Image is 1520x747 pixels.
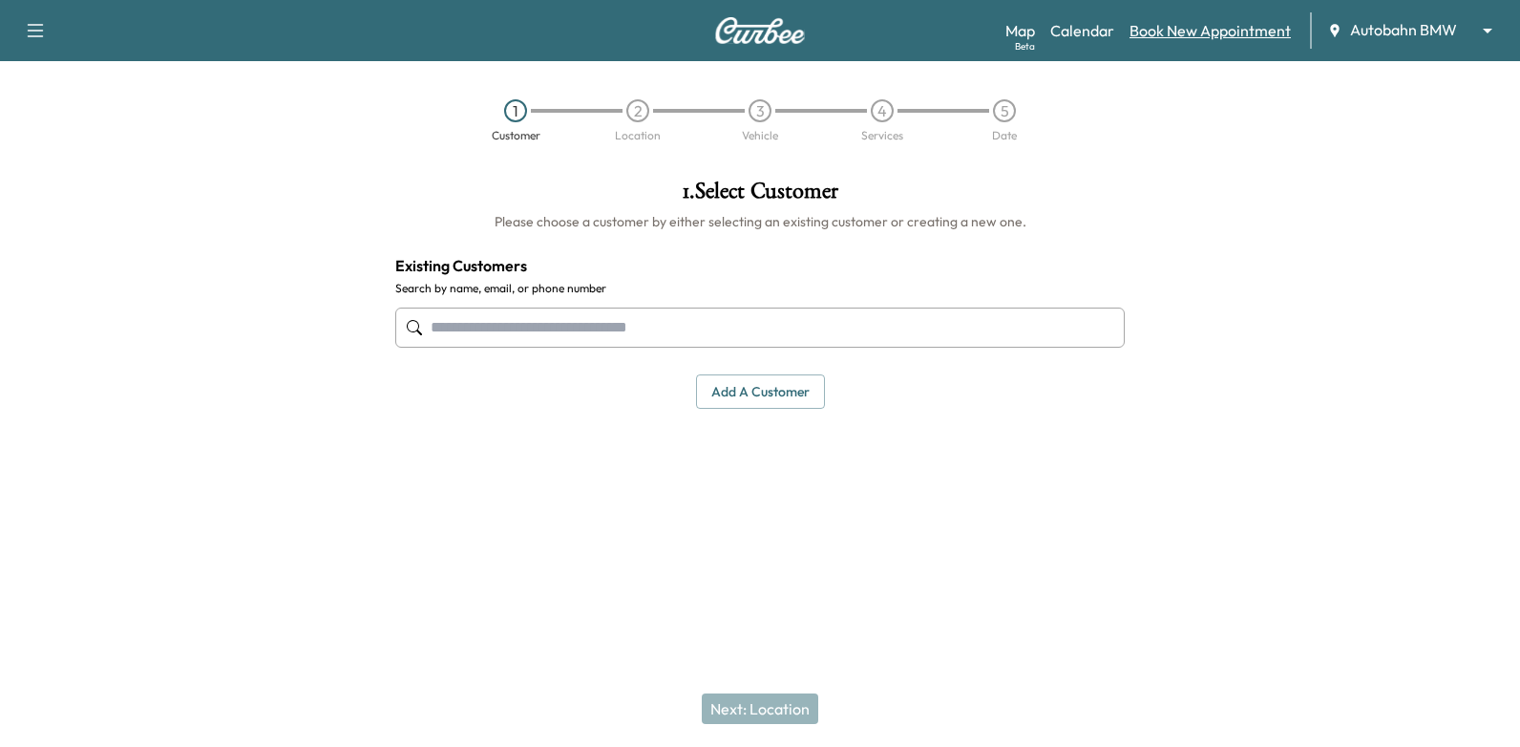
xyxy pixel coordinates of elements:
[1129,19,1291,42] a: Book New Appointment
[492,130,540,141] div: Customer
[749,99,771,122] div: 3
[395,180,1125,212] h1: 1 . Select Customer
[696,374,825,410] button: Add a customer
[395,212,1125,231] h6: Please choose a customer by either selecting an existing customer or creating a new one.
[993,99,1016,122] div: 5
[626,99,649,122] div: 2
[992,130,1017,141] div: Date
[742,130,778,141] div: Vehicle
[1050,19,1114,42] a: Calendar
[395,281,1125,296] label: Search by name, email, or phone number
[714,17,806,44] img: Curbee Logo
[504,99,527,122] div: 1
[1350,19,1457,41] span: Autobahn BMW
[1005,19,1035,42] a: MapBeta
[395,254,1125,277] h4: Existing Customers
[871,99,894,122] div: 4
[861,130,903,141] div: Services
[615,130,661,141] div: Location
[1015,39,1035,53] div: Beta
